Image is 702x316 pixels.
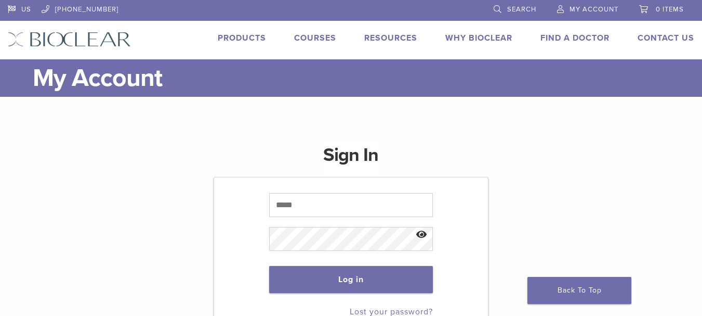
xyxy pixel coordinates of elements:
[323,143,378,176] h1: Sign In
[569,5,618,14] span: My Account
[33,59,694,97] h1: My Account
[218,33,266,43] a: Products
[410,222,433,248] button: Show password
[540,33,610,43] a: Find A Doctor
[269,266,433,293] button: Log in
[8,32,131,47] img: Bioclear
[445,33,512,43] a: Why Bioclear
[656,5,684,14] span: 0 items
[638,33,694,43] a: Contact Us
[364,33,417,43] a: Resources
[507,5,536,14] span: Search
[527,277,631,304] a: Back To Top
[294,33,336,43] a: Courses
